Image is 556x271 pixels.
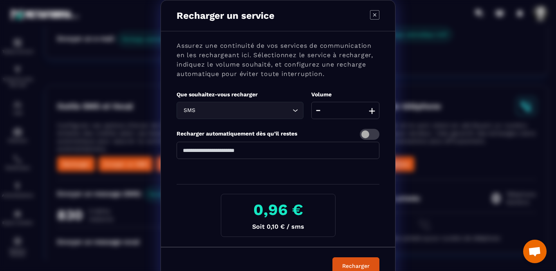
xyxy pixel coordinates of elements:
[227,223,329,230] p: Soit 0,10 € / sms
[227,201,329,219] h3: 0,96 €
[177,130,297,137] label: Recharger automatiquement dès qu’il restes
[523,240,547,263] div: Ouvrir le chat
[177,41,379,79] p: Assurez une continuité de vos services de communication en les rechargeant ici. Sélectionnez le s...
[177,10,274,21] p: Recharger un service
[177,102,303,119] div: Search for option
[366,102,377,119] button: +
[311,91,332,98] label: Volume
[182,106,197,115] span: SMS
[177,91,258,98] label: Que souhaitez-vous recharger
[197,106,291,115] input: Search for option
[313,102,323,119] button: -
